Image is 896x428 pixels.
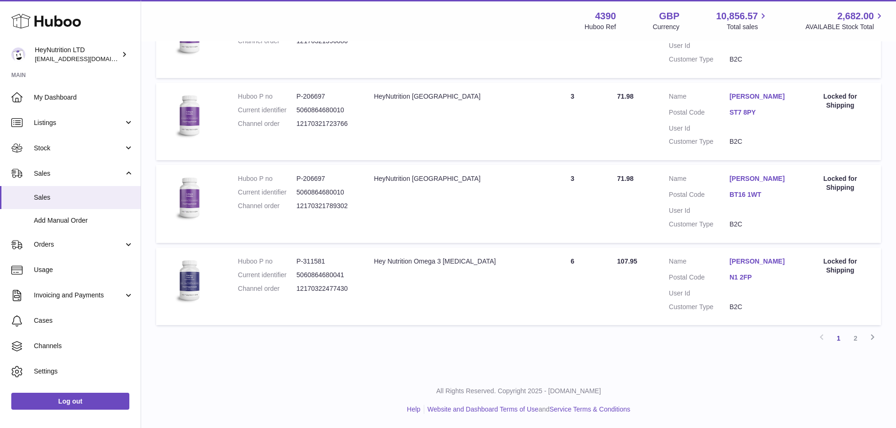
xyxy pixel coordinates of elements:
dd: B2C [729,303,790,311]
dd: 5060864680010 [296,106,355,115]
dt: Channel order [238,119,297,128]
span: AVAILABLE Stock Total [805,23,885,31]
td: 3 [537,165,608,243]
dt: Name [669,174,729,186]
a: 2 [847,330,864,347]
div: HeyNutrition [GEOGRAPHIC_DATA] [374,92,528,101]
div: Locked for Shipping [809,174,872,192]
dt: User Id [669,41,729,50]
div: Currency [653,23,680,31]
dt: Current identifier [238,188,297,197]
strong: 4390 [595,10,616,23]
img: 43901725567622.jpeg [166,92,213,139]
span: Stock [34,144,124,153]
li: and [424,405,630,414]
dd: B2C [729,55,790,64]
a: ST7 8PY [729,108,790,117]
span: Sales [34,193,134,202]
img: 43901725567622.jpeg [166,174,213,221]
span: Add Manual Order [34,216,134,225]
dd: 5060864680041 [296,271,355,280]
div: Hey Nutrition Omega 3 [MEDICAL_DATA] [374,257,528,266]
span: Sales [34,169,124,178]
dt: User Id [669,289,729,298]
dt: Channel order [238,284,297,293]
dd: 12170322477430 [296,284,355,293]
span: 71.98 [617,175,634,182]
span: My Dashboard [34,93,134,102]
span: Listings [34,118,124,127]
dd: P-311581 [296,257,355,266]
a: [PERSON_NAME] [729,92,790,101]
span: 10,856.57 [716,10,758,23]
td: 3 [537,83,608,161]
dt: Postal Code [669,190,729,202]
span: Usage [34,265,134,274]
dt: Postal Code [669,108,729,119]
dt: Current identifier [238,106,297,115]
p: All Rights Reserved. Copyright 2025 - [DOMAIN_NAME] [149,387,888,396]
a: Service Terms & Conditions [549,405,630,413]
a: BT16 1WT [729,190,790,199]
div: Huboo Ref [585,23,616,31]
dt: Customer Type [669,55,729,64]
span: Total sales [727,23,769,31]
span: Channels [34,342,134,350]
dd: 12170321789302 [296,202,355,210]
span: Settings [34,367,134,376]
a: [PERSON_NAME] [729,257,790,266]
dt: Name [669,257,729,268]
img: internalAdmin-4390@internal.huboo.com [11,47,25,62]
dd: 5060864680010 [296,188,355,197]
a: Website and Dashboard Terms of Use [428,405,539,413]
dt: Name [669,92,729,103]
dt: Current identifier [238,271,297,280]
dt: User Id [669,124,729,133]
span: 71.98 [617,93,634,100]
dd: P-206697 [296,92,355,101]
span: Cases [34,316,134,325]
div: HeyNutrition LTD [35,46,119,63]
a: [PERSON_NAME] [729,174,790,183]
dt: Postal Code [669,273,729,284]
div: Locked for Shipping [809,92,872,110]
a: 10,856.57 Total sales [716,10,769,31]
a: 2,682.00 AVAILABLE Stock Total [805,10,885,31]
span: Invoicing and Payments [34,291,124,300]
span: Orders [34,240,124,249]
dt: Huboo P no [238,92,297,101]
dt: Customer Type [669,303,729,311]
dt: Channel order [238,202,297,210]
dt: Huboo P no [238,257,297,266]
span: [EMAIL_ADDRESS][DOMAIN_NAME] [35,55,138,62]
dd: P-206697 [296,174,355,183]
img: 43901725567192.jpeg [166,257,213,304]
td: 6 [537,248,608,326]
span: 2,682.00 [837,10,874,23]
a: N1 2FP [729,273,790,282]
strong: GBP [659,10,679,23]
a: Log out [11,393,129,410]
dd: B2C [729,137,790,146]
dd: B2C [729,220,790,229]
a: Help [407,405,420,413]
div: Locked for Shipping [809,257,872,275]
dt: User Id [669,206,729,215]
dd: 12170321723766 [296,119,355,128]
div: HeyNutrition [GEOGRAPHIC_DATA] [374,174,528,183]
dt: Customer Type [669,220,729,229]
span: 107.95 [617,257,637,265]
dt: Huboo P no [238,174,297,183]
a: 1 [830,330,847,347]
dt: Customer Type [669,137,729,146]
